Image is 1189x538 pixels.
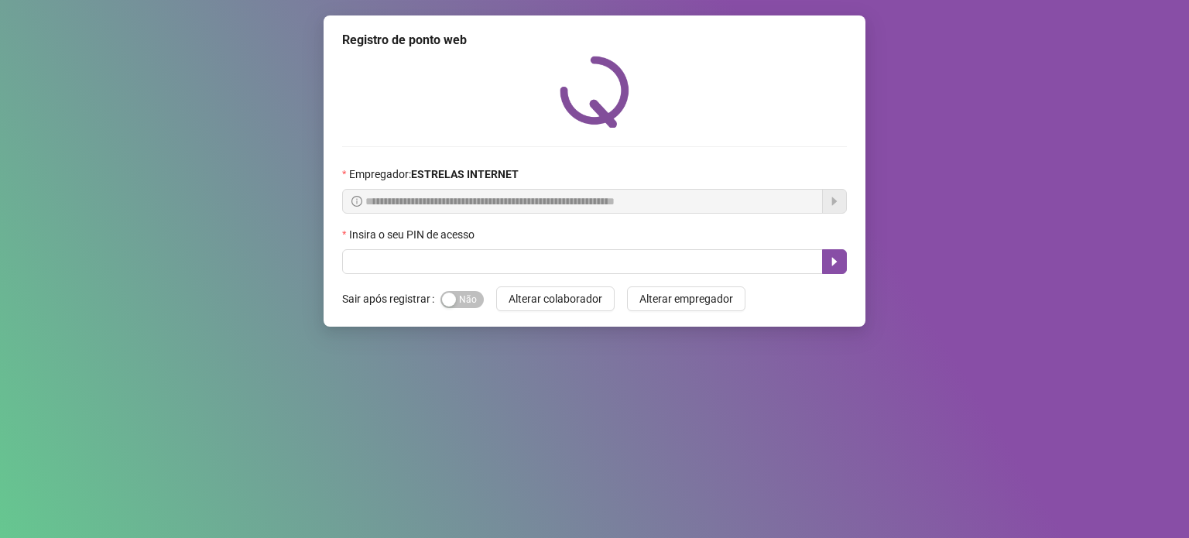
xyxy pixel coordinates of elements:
[342,31,847,50] div: Registro de ponto web
[627,286,745,311] button: Alterar empregador
[349,166,519,183] span: Empregador :
[342,226,485,243] label: Insira o seu PIN de acesso
[342,286,440,311] label: Sair após registrar
[560,56,629,128] img: QRPoint
[351,196,362,207] span: info-circle
[509,290,602,307] span: Alterar colaborador
[639,290,733,307] span: Alterar empregador
[411,168,519,180] strong: ESTRELAS INTERNET
[496,286,615,311] button: Alterar colaborador
[828,255,841,268] span: caret-right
